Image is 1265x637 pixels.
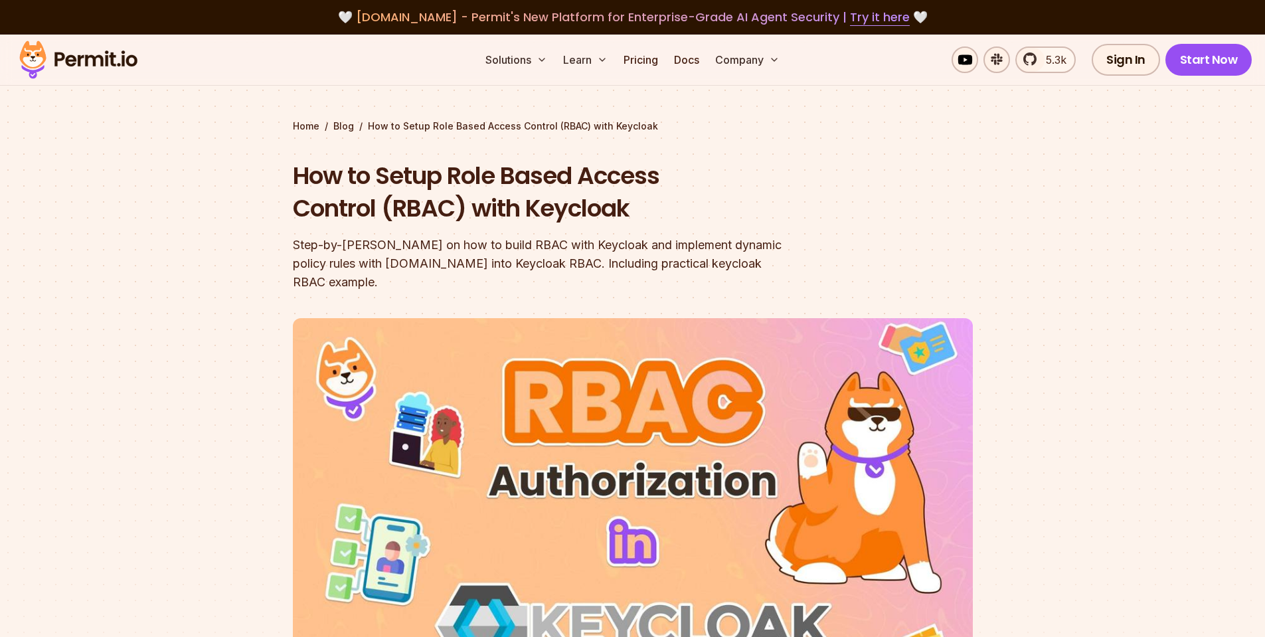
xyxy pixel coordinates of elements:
[1165,44,1252,76] a: Start Now
[480,46,552,73] button: Solutions
[293,236,803,292] div: Step-by-[PERSON_NAME] on how to build RBAC with Keycloak and implement dynamic policy rules with ...
[618,46,663,73] a: Pricing
[1015,46,1076,73] a: 5.3k
[13,37,143,82] img: Permit logo
[669,46,705,73] a: Docs
[558,46,613,73] button: Learn
[293,120,973,133] div: / /
[32,8,1233,27] div: 🤍 🤍
[1092,44,1160,76] a: Sign In
[333,120,354,133] a: Blog
[356,9,910,25] span: [DOMAIN_NAME] - Permit's New Platform for Enterprise-Grade AI Agent Security |
[293,159,803,225] h1: How to Setup Role Based Access Control (RBAC) with Keycloak
[293,120,319,133] a: Home
[710,46,785,73] button: Company
[850,9,910,26] a: Try it here
[1038,52,1066,68] span: 5.3k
